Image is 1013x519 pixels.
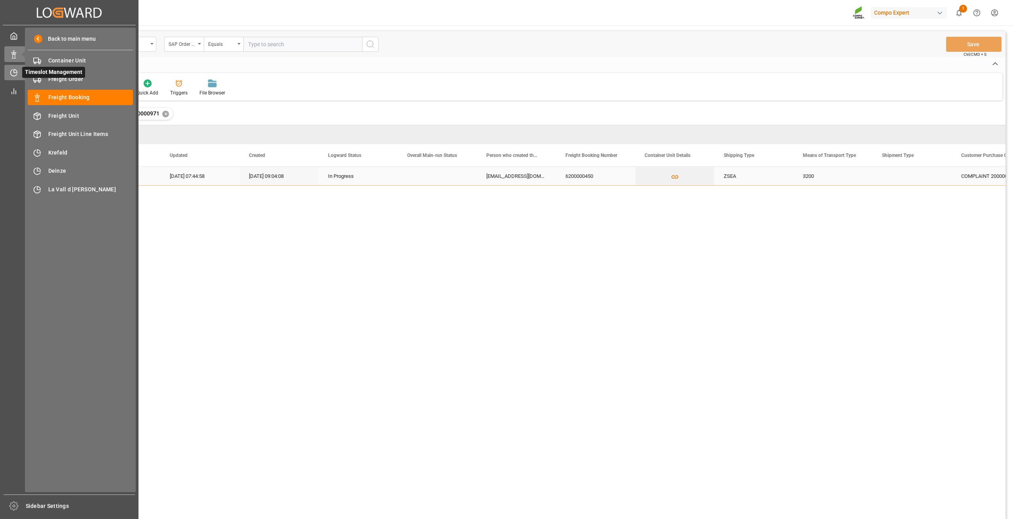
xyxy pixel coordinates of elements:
[164,37,204,52] button: open menu
[162,111,169,117] div: ✕
[48,57,133,65] span: Container Unit
[42,35,96,43] span: Back to main menu
[328,153,361,158] span: Logward Status
[871,5,950,20] button: Compo Expert
[28,71,133,87] a: Freight Order
[48,75,133,83] span: Freight Order
[170,89,188,96] div: Triggers
[964,51,986,57] span: Ctrl/CMD + S
[239,167,319,185] div: [DATE] 09:04:08
[882,153,914,158] span: Shipment Type
[28,126,133,142] a: Freight Unit Line Items
[28,108,133,123] a: Freight Unit
[4,28,134,43] a: My Cockpit
[137,89,158,96] div: Quick Add
[26,502,135,510] span: Sidebar Settings
[48,93,133,102] span: Freight Booking
[407,153,457,158] span: Overall Main-run Status
[645,153,691,158] span: Container Unit Details
[28,145,133,160] a: Krefeld
[968,4,986,22] button: Help Center
[486,153,539,158] span: Person who created the Object Mail Address
[48,167,133,175] span: Deinze
[793,167,873,185] div: 3200
[249,153,265,158] span: Created
[28,163,133,179] a: Deinze
[724,153,754,158] span: Shipping Type
[28,53,133,68] a: Container Unit
[128,110,159,117] span: 2000000971
[160,167,239,185] div: [DATE] 07:44:58
[22,67,85,78] span: Timeslot Management
[243,37,362,52] input: Type to search
[477,167,556,185] div: [EMAIL_ADDRESS][DOMAIN_NAME]
[169,39,195,48] div: SAP Order Numbers
[170,153,188,158] span: Updated
[946,37,1002,52] button: Save
[48,149,133,157] span: Krefeld
[4,65,134,80] a: Timeslot ManagementTimeslot Management
[871,7,947,19] div: Compo Expert
[556,167,635,185] div: 6200000450
[48,112,133,120] span: Freight Unit
[950,4,968,22] button: show 1 new notifications
[328,167,388,185] div: In Progress
[714,167,793,185] div: ZSEA
[208,39,235,48] div: Equals
[28,181,133,197] a: La Vall d [PERSON_NAME]
[853,6,865,20] img: Screenshot%202023-09-29%20at%2010.02.21.png_1712312052.png
[362,37,379,52] button: search button
[803,153,856,158] span: Means of Transport Type
[48,185,133,194] span: La Vall d [PERSON_NAME]
[565,153,617,158] span: Freight Booking Number
[4,83,134,98] a: My Reports
[48,130,133,138] span: Freight Unit Line Items
[199,89,225,96] div: File Browser
[28,90,133,105] a: Freight Booking
[204,37,243,52] button: open menu
[959,5,967,13] span: 1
